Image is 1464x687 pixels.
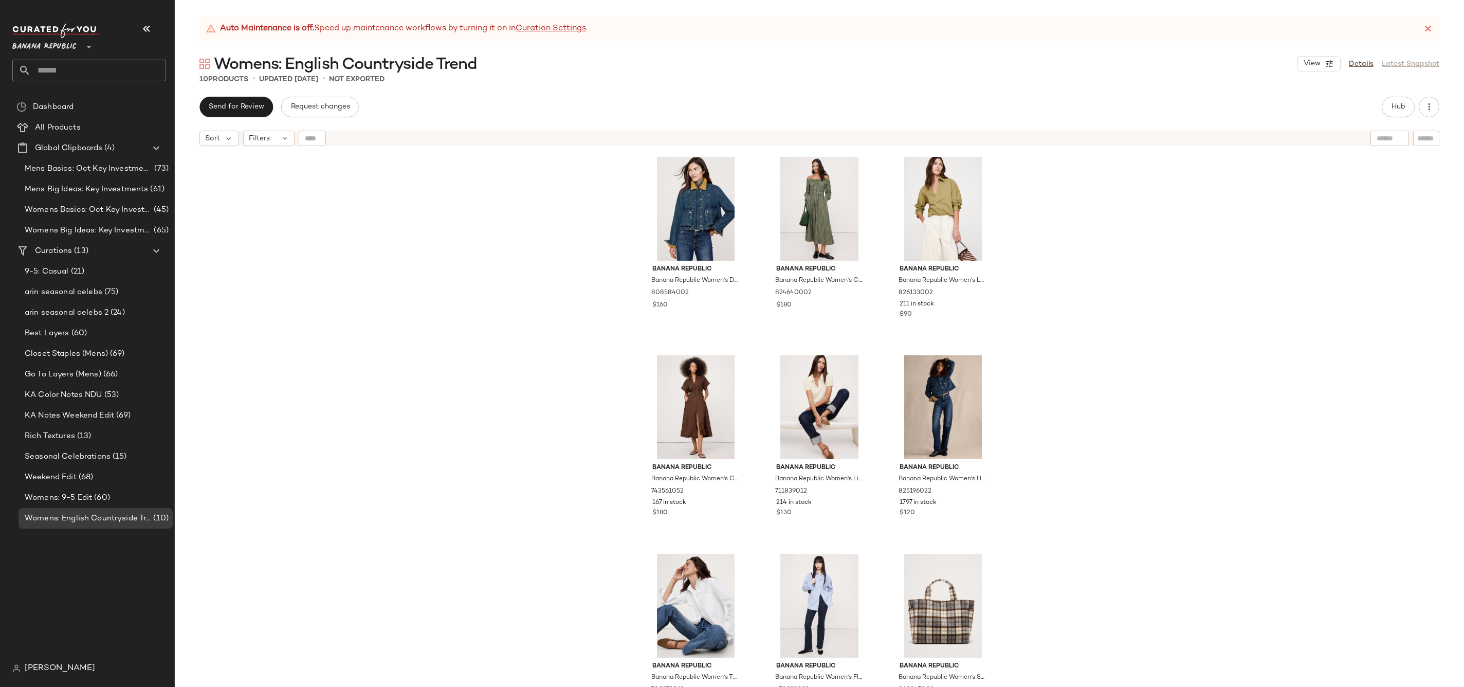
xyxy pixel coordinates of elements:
[652,662,739,671] span: Banana Republic
[33,101,74,113] span: Dashboard
[322,73,325,85] span: •
[12,24,100,38] img: cfy_white_logo.C9jOOHJF.svg
[25,266,69,278] span: 9-5: Casual
[329,74,385,85] p: Not Exported
[249,133,270,144] span: Filters
[900,310,912,319] span: $90
[25,348,108,360] span: Closet Staples (Mens)
[16,102,27,112] img: svg%3e
[114,410,131,422] span: (69)
[776,498,812,508] span: 214 in stock
[899,276,985,285] span: Banana Republic Women's Long-Sleeve Popover Tunic Dried Oregano Taupe Size XS
[111,451,127,463] span: (15)
[25,410,114,422] span: KA Notes Weekend Edit
[25,492,92,504] span: Womens: 9-5 Edit
[25,307,108,319] span: arin seasonal celebs 2
[35,245,72,257] span: Curations
[900,300,934,309] span: 211 in stock
[199,74,248,85] div: Products
[69,266,85,278] span: (21)
[214,55,477,75] span: Womens: English Countryside Trend
[252,73,255,85] span: •
[92,492,110,504] span: (60)
[25,389,102,401] span: KA Color Notes NDU
[102,389,119,401] span: (53)
[768,355,871,459] img: cn57567941.jpg
[776,662,863,671] span: Banana Republic
[101,369,118,381] span: (66)
[776,301,792,310] span: $180
[899,673,985,682] span: Banana Republic Women's Small Airplane Tote By Hat Attack Brown Combo One Size
[1297,56,1341,71] button: View
[199,76,208,83] span: 10
[12,664,21,673] img: svg%3e
[208,103,264,111] span: Send for Review
[25,225,152,237] span: Womens Big Ideas: Key Investments
[775,475,862,484] span: Banana Republic Women's Lightweight Cashmere Short-Sleeve Sweater Polo Shirt Cream White Size XS
[25,163,152,175] span: Mens Basics: Oct Key Investments
[25,184,148,195] span: Mens Big Ideas: Key Investments
[25,204,152,216] span: Womens Basics: Oct Key Investments
[108,307,125,319] span: (24)
[891,355,995,459] img: cn60041073.jpg
[651,288,689,298] span: 808584002
[651,276,738,285] span: Banana Republic Women's Denim Trapeze Jacket Medium Wash Size M
[899,475,985,484] span: Banana Republic Women's High-Rise 90S Straight [PERSON_NAME] Medium Wash Size 35 Regular
[900,509,915,518] span: $120
[12,35,77,53] span: Banana Republic
[290,103,350,111] span: Request changes
[152,163,169,175] span: (73)
[652,265,739,274] span: Banana Republic
[199,59,210,69] img: svg%3e
[25,369,101,381] span: Go To Layers (Mens)
[891,554,995,658] img: cn60269330.jpg
[899,487,931,496] span: 825196022
[25,472,77,483] span: Weekend Edit
[644,157,747,261] img: cn60402077.jpg
[72,245,88,257] span: (13)
[775,276,862,285] span: Banana Republic Women's Cotton Poplin Off-The-Shoulder Maxi Shirt Dress [PERSON_NAME] Plaid Size XXL
[108,348,125,360] span: (69)
[152,204,169,216] span: (45)
[775,487,807,496] span: 711839012
[651,475,738,484] span: Banana Republic Women's Cotton Poplin Shirt Dress Espresso Brown Size 2
[151,513,169,525] span: (10)
[1349,59,1374,69] a: Details
[644,355,747,459] img: cn60352210.jpg
[652,498,686,508] span: 167 in stock
[220,23,314,35] strong: Auto Maintenance is off.
[77,472,94,483] span: (68)
[900,265,986,274] span: Banana Republic
[206,23,586,35] div: Speed up maintenance workflows by turning it on in
[768,157,871,261] img: cn59955433.jpg
[102,142,114,154] span: (4)
[75,430,91,442] span: (13)
[1391,103,1405,111] span: Hub
[25,286,102,298] span: arin seasonal celebs
[259,74,318,85] p: updated [DATE]
[516,23,586,35] a: Curation Settings
[25,328,69,339] span: Best Layers
[900,662,986,671] span: Banana Republic
[644,554,747,658] img: cn60216469.jpg
[25,662,95,675] span: [PERSON_NAME]
[651,487,684,496] span: 743561052
[35,142,102,154] span: Global Clipboards
[652,509,668,518] span: $180
[148,184,164,195] span: (61)
[776,509,792,518] span: $130
[35,122,81,134] span: All Products
[199,97,273,117] button: Send for Review
[776,265,863,274] span: Banana Republic
[25,513,151,525] span: Womens: English Countryside Trend
[25,430,75,442] span: Rich Textures
[776,463,863,473] span: Banana Republic
[900,463,986,473] span: Banana Republic
[205,133,220,144] span: Sort
[651,673,738,682] span: Banana Republic Women's The Oversized Shirt White Size S
[899,288,933,298] span: 826133002
[25,451,111,463] span: Seasonal Celebrations
[102,286,119,298] span: (75)
[69,328,87,339] span: (60)
[900,498,937,508] span: 1797 in stock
